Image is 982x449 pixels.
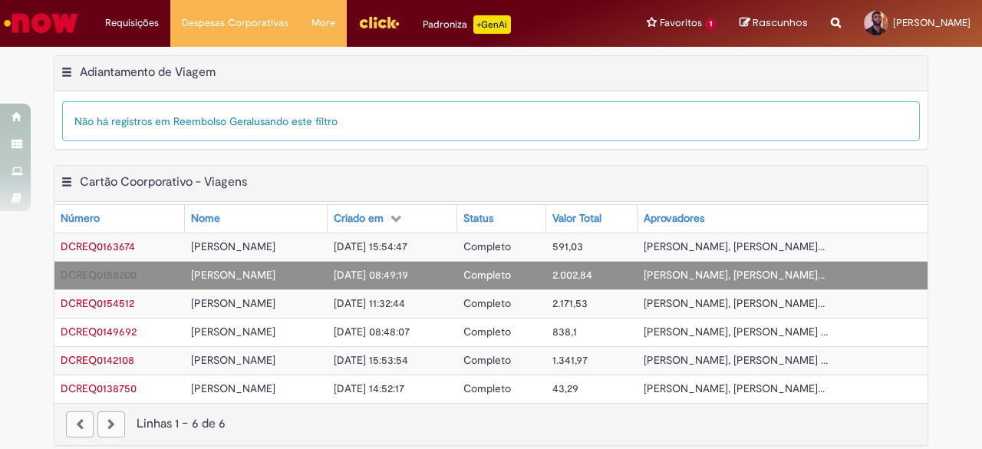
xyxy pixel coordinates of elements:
[61,268,137,282] span: DCREQ0158200
[80,175,247,190] h2: Cartão Coorporativo - Viagens
[740,16,808,31] a: Rascunhos
[644,325,828,338] span: [PERSON_NAME], [PERSON_NAME] ...
[705,18,717,31] span: 1
[61,325,137,338] a: Abrir Registro: DCREQ0149692
[463,296,511,310] span: Completo
[358,11,400,34] img: click_logo_yellow_360x200.png
[552,325,577,338] span: 838,1
[644,211,704,226] div: Aprovadores
[191,381,275,395] span: [PERSON_NAME]
[61,268,137,282] a: Abrir Registro: DCREQ0158200
[893,16,970,29] span: [PERSON_NAME]
[463,381,511,395] span: Completo
[61,239,135,253] a: Abrir Registro: DCREQ0163674
[191,296,275,310] span: [PERSON_NAME]
[644,353,828,367] span: [PERSON_NAME], [PERSON_NAME] ...
[61,381,137,395] a: Abrir Registro: DCREQ0138750
[191,353,275,367] span: [PERSON_NAME]
[311,15,335,31] span: More
[61,64,73,84] button: Adiantamento de Viagem Menu de contexto
[463,268,511,282] span: Completo
[191,211,220,226] div: Nome
[334,296,405,310] span: [DATE] 11:32:44
[552,353,588,367] span: 1.341,97
[644,268,825,282] span: [PERSON_NAME], [PERSON_NAME]...
[463,211,493,226] div: Status
[61,296,134,310] span: DCREQ0154512
[334,268,408,282] span: [DATE] 08:49:19
[191,239,275,253] span: [PERSON_NAME]
[105,15,159,31] span: Requisições
[552,268,592,282] span: 2.002,84
[334,353,408,367] span: [DATE] 15:53:54
[61,239,135,253] span: DCREQ0163674
[334,239,407,253] span: [DATE] 15:54:47
[552,381,578,395] span: 43,29
[61,325,137,338] span: DCREQ0149692
[61,296,134,310] a: Abrir Registro: DCREQ0154512
[191,268,275,282] span: [PERSON_NAME]
[61,381,137,395] span: DCREQ0138750
[66,415,916,433] div: Linhas 1 − 6 de 6
[61,353,134,367] a: Abrir Registro: DCREQ0142108
[62,101,920,141] div: Não há registros em Reembolso Geral
[552,211,601,226] div: Valor Total
[463,325,511,338] span: Completo
[61,211,100,226] div: Número
[463,353,511,367] span: Completo
[552,296,588,310] span: 2.171,53
[334,325,410,338] span: [DATE] 08:48:07
[644,239,825,253] span: [PERSON_NAME], [PERSON_NAME]...
[644,296,825,310] span: [PERSON_NAME], [PERSON_NAME]...
[423,15,511,34] div: Padroniza
[473,15,511,34] p: +GenAi
[2,8,81,38] img: ServiceNow
[660,15,702,31] span: Favoritos
[753,15,808,30] span: Rascunhos
[463,239,511,253] span: Completo
[334,211,384,226] div: Criado em
[61,353,134,367] span: DCREQ0142108
[334,381,404,395] span: [DATE] 14:52:17
[61,174,73,194] button: Cartão Coorporativo - Viagens Menu de contexto
[254,114,338,128] span: usando este filtro
[552,239,583,253] span: 591,03
[54,403,928,445] nav: paginação
[191,325,275,338] span: [PERSON_NAME]
[182,15,288,31] span: Despesas Corporativas
[644,381,825,395] span: [PERSON_NAME], [PERSON_NAME]...
[80,64,216,80] h2: Adiantamento de Viagem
